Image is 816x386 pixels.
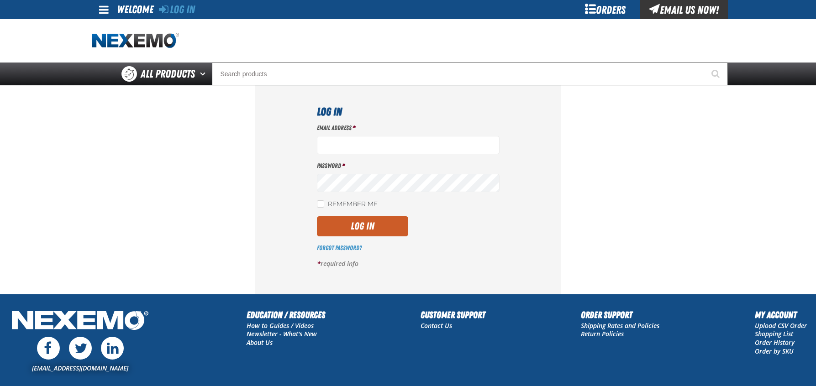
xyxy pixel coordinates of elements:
[317,124,500,132] label: Email Address
[317,104,500,120] h1: Log In
[317,162,500,170] label: Password
[755,338,795,347] a: Order History
[92,33,179,49] img: Nexemo logo
[755,347,794,355] a: Order by SKU
[9,308,151,335] img: Nexemo Logo
[247,321,314,330] a: How to Guides / Videos
[317,260,500,268] p: required info
[212,63,728,85] input: Search
[755,308,807,322] h2: My Account
[581,321,659,330] a: Shipping Rates and Policies
[141,66,195,82] span: All Products
[317,216,408,236] button: Log In
[247,329,317,338] a: Newsletter - What's New
[421,308,485,322] h2: Customer Support
[92,33,179,49] a: Home
[197,63,212,85] button: Open All Products pages
[755,321,807,330] a: Upload CSV Order
[159,3,195,16] a: Log In
[247,338,273,347] a: About Us
[421,321,452,330] a: Contact Us
[32,364,128,372] a: [EMAIL_ADDRESS][DOMAIN_NAME]
[581,308,659,322] h2: Order Support
[247,308,325,322] h2: Education / Resources
[317,244,362,251] a: Forgot Password?
[317,200,378,209] label: Remember Me
[755,329,793,338] a: Shopping List
[581,329,624,338] a: Return Policies
[705,63,728,85] button: Start Searching
[317,200,324,208] input: Remember Me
